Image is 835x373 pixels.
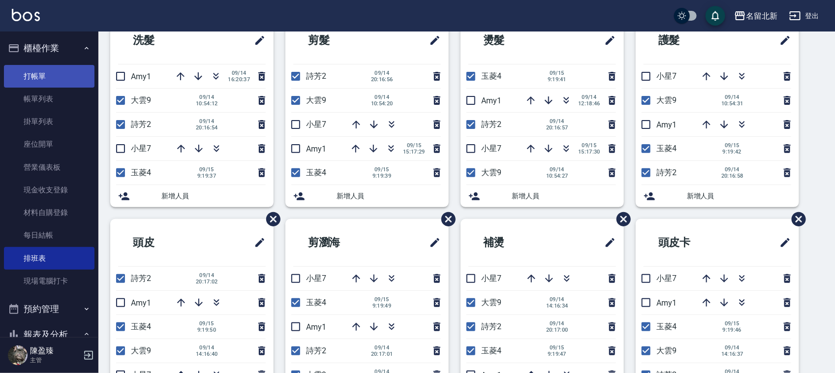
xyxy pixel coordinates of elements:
div: 新增人員 [110,185,274,207]
span: 大雲9 [131,95,151,105]
span: 修改班表的標題 [423,231,441,254]
span: 09/14 [228,70,250,76]
span: 9:19:39 [371,173,393,179]
div: 名留北新 [746,10,777,22]
span: 09/14 [371,344,393,351]
div: 新增人員 [461,185,624,207]
span: 09/15 [721,142,743,149]
span: 9:19:41 [546,76,568,83]
h2: 頭皮 [118,225,209,260]
span: 大雲9 [131,346,151,355]
span: 09/15 [578,142,600,149]
span: 16:20:37 [228,76,250,83]
a: 掛單列表 [4,110,94,133]
img: Logo [12,9,40,21]
span: 09/14 [196,94,218,100]
span: 9:19:37 [196,173,217,179]
span: Amy1 [656,298,677,308]
span: 20:17:00 [546,327,568,333]
span: 14:16:34 [546,303,568,309]
span: 詩芳2 [481,322,501,331]
a: 現場電腦打卡 [4,270,94,292]
span: Amy1 [131,298,151,308]
span: 9:19:42 [721,149,743,155]
button: 名留北新 [730,6,781,26]
span: 小星7 [131,144,151,153]
button: 登出 [785,7,823,25]
button: save [706,6,725,26]
span: 新增人員 [687,191,791,201]
span: 09/15 [403,142,425,149]
span: 20:16:56 [371,76,393,83]
span: 10:54:27 [546,173,568,179]
span: 刪除班表 [434,205,457,234]
span: Amy1 [131,72,151,81]
a: 營業儀表板 [4,156,94,179]
h2: 剪髮 [293,23,384,58]
span: 9:19:49 [371,303,393,309]
span: 09/14 [721,166,743,173]
span: 玉菱4 [481,71,501,81]
span: 玉菱4 [131,168,151,177]
span: 小星7 [481,144,501,153]
span: 09/14 [721,94,743,100]
span: 10:54:31 [721,100,743,107]
span: 14:16:40 [196,351,218,357]
span: 大雲9 [656,95,677,105]
span: 09/14 [196,272,218,279]
span: 玉菱4 [656,322,677,331]
button: 預約管理 [4,296,94,322]
span: 小星7 [481,274,501,283]
span: 10:54:20 [371,100,393,107]
span: 14:16:37 [721,351,743,357]
span: 09/15 [196,320,217,327]
h2: 護髮 [644,23,734,58]
span: 詩芳2 [481,120,501,129]
span: 09/15 [546,70,568,76]
div: 新增人員 [285,185,449,207]
span: 09/15 [546,344,568,351]
span: 09/15 [721,320,743,327]
span: 09/14 [196,118,218,124]
h2: 洗髮 [118,23,209,58]
a: 排班表 [4,247,94,270]
span: 玉菱4 [131,322,151,331]
a: 打帳單 [4,65,94,88]
span: Amy1 [481,96,501,105]
span: 小星7 [306,274,326,283]
h2: 補燙 [468,225,559,260]
span: 刪除班表 [609,205,632,234]
span: 09/14 [371,94,393,100]
span: 玉菱4 [481,346,501,355]
span: 大雲9 [306,95,326,105]
span: 12:18:46 [578,100,600,107]
span: 修改班表的標題 [598,231,616,254]
h5: 陳盈臻 [30,346,80,356]
h2: 頭皮卡 [644,225,740,260]
button: 報表及分析 [4,322,94,347]
span: 09/14 [546,296,568,303]
a: 帳單列表 [4,88,94,110]
span: 09/14 [546,118,568,124]
a: 現金收支登錄 [4,179,94,201]
span: 20:17:02 [196,279,218,285]
a: 座位開單 [4,133,94,155]
span: 09/15 [371,166,393,173]
span: 詩芳2 [306,346,326,355]
span: 玉菱4 [306,298,326,307]
span: 15:17:30 [578,149,600,155]
span: 修改班表的標題 [248,29,266,52]
span: Amy1 [306,322,326,332]
span: 詩芳2 [131,274,151,283]
span: 20:16:57 [546,124,568,131]
span: 小星7 [306,120,326,129]
span: 新增人員 [337,191,441,201]
span: 09/14 [546,320,568,327]
span: 修改班表的標題 [598,29,616,52]
span: 大雲9 [481,168,501,177]
span: 新增人員 [161,191,266,201]
a: 材料自購登錄 [4,201,94,224]
span: 修改班表的標題 [773,29,791,52]
button: 櫃檯作業 [4,35,94,61]
span: 9:19:46 [721,327,743,333]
